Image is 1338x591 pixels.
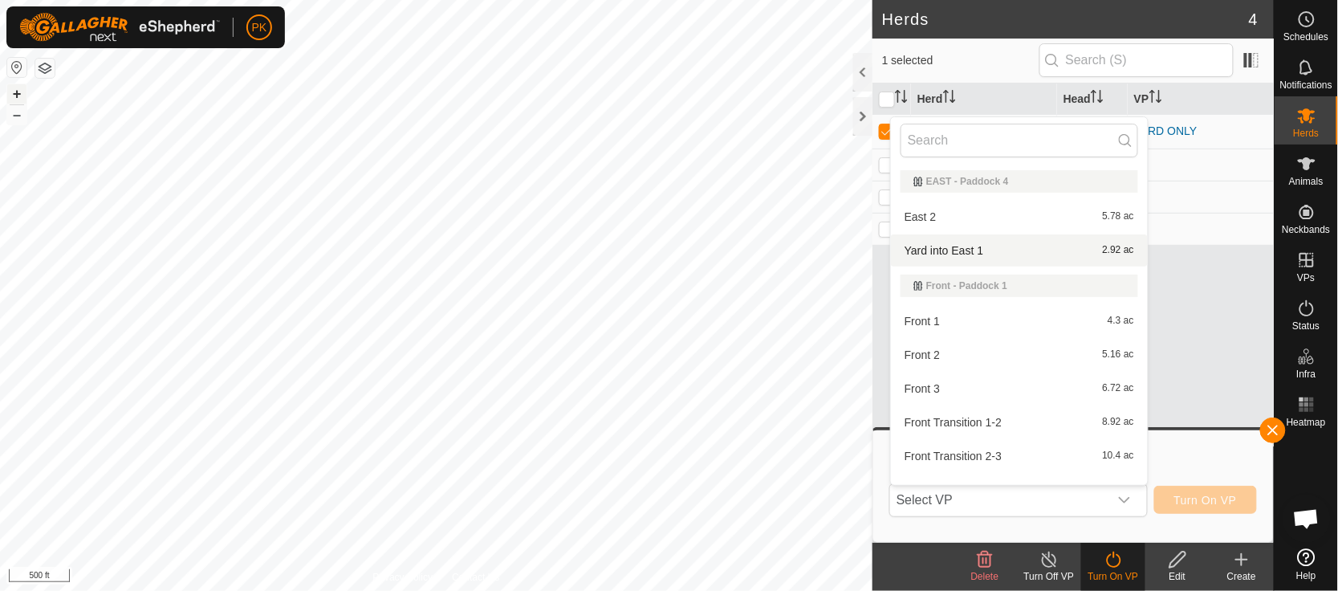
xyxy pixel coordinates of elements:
[1108,316,1134,327] span: 4.3 ac
[891,440,1148,472] li: Front Transition 2-3
[1103,245,1134,256] span: 2.92 ac
[1296,571,1316,581] span: Help
[905,211,937,222] span: East 2
[1154,486,1257,514] button: Turn On VP
[890,484,1108,516] span: Select VP
[1108,484,1134,495] span: 4.3 ac
[1017,569,1081,584] div: Turn Off VP
[1296,369,1316,379] span: Infra
[1283,495,1331,543] a: Open chat
[891,373,1148,405] li: Front 3
[971,571,999,582] span: Delete
[1293,128,1319,138] span: Herds
[1081,569,1145,584] div: Turn On VP
[891,474,1148,506] li: WEST to FRONT PADDOCK Transition
[1103,417,1134,428] span: 8.92 ac
[1210,569,1274,584] div: Create
[1275,542,1338,587] a: Help
[1149,92,1162,105] p-sorticon: Activate to sort
[891,201,1148,233] li: East 2
[1108,484,1141,516] div: dropdown trigger
[1103,383,1134,394] span: 6.72 ac
[1128,181,1274,213] td: -
[891,339,1148,371] li: Front 2
[891,406,1148,438] li: Front Transition 1-2
[1282,225,1330,234] span: Neckbands
[1287,418,1326,427] span: Heatmap
[901,124,1138,157] input: Search
[891,234,1148,267] li: Yard into East 1
[882,10,1249,29] h2: Herds
[905,349,940,361] span: Front 2
[1128,149,1274,181] td: -
[1297,273,1315,283] span: VPs
[1292,321,1320,331] span: Status
[882,52,1039,69] span: 1 selected
[7,84,26,104] button: +
[905,383,940,394] span: Front 3
[1103,450,1134,462] span: 10.4 ac
[913,177,1125,186] div: EAST - Paddock 4
[1103,211,1134,222] span: 5.78 ac
[905,245,984,256] span: Yard into East 1
[1057,84,1128,115] th: Head
[1249,7,1258,31] span: 4
[905,417,1002,428] span: Front Transition 1-2
[891,305,1148,337] li: Front 1
[905,484,1100,495] span: WEST to FRONT PADDOCK Transition
[452,570,499,585] a: Contact Us
[7,58,26,77] button: Reset Map
[905,450,1002,462] span: Front Transition 2-3
[1039,43,1234,77] input: Search (S)
[1289,177,1324,186] span: Animals
[1128,84,1274,115] th: VP
[1280,80,1332,90] span: Notifications
[905,316,940,327] span: Front 1
[19,13,220,42] img: Gallagher Logo
[372,570,433,585] a: Privacy Policy
[943,115,1051,149] div: [GEOGRAPHIC_DATA]
[7,105,26,124] button: –
[1103,349,1134,361] span: 5.16 ac
[1128,213,1274,245] td: -
[35,59,55,78] button: Map Layers
[943,92,956,105] p-sorticon: Activate to sort
[1145,569,1210,584] div: Edit
[1091,92,1104,105] p-sorticon: Activate to sort
[252,19,267,36] span: PK
[1174,494,1237,507] span: Turn On VP
[911,84,1057,115] th: Herd
[913,281,1125,291] div: Front - Paddock 1
[895,92,908,105] p-sorticon: Activate to sort
[1134,124,1198,137] a: YARD ONLY
[1283,32,1328,42] span: Schedules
